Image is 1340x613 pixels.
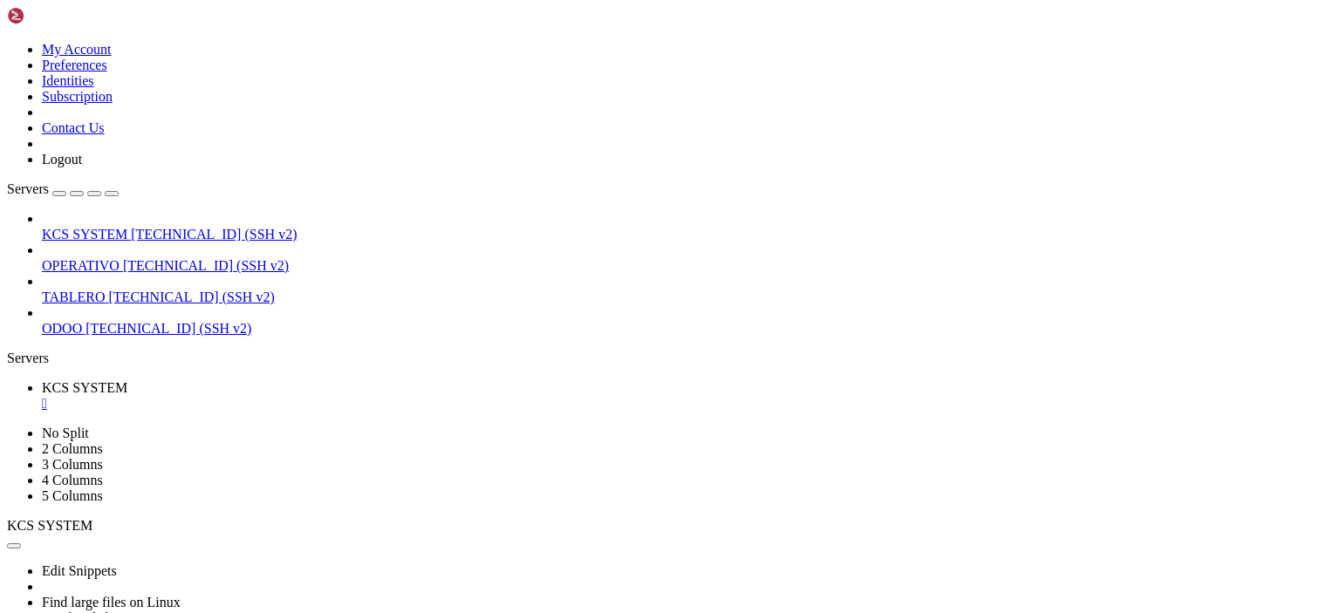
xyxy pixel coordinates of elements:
img: Shellngn [7,7,107,24]
a: 4 Columns [42,473,103,487]
x-row: : $ [7,452,1112,467]
a: 5 Columns [42,488,103,503]
li: OPERATIVO [TECHNICAL_ID] (SSH v2) [42,242,1333,274]
a: Preferences [42,58,107,72]
x-row: * Management: [URL][DOMAIN_NAME] [7,51,1112,66]
li: TABLERO [TECHNICAL_ID] (SSH v2) [42,274,1333,305]
x-row: [URL][DOMAIN_NAME] [7,348,1112,363]
x-row: Last login: [DATE] from [TECHNICAL_ID] [7,437,1112,452]
a:  [42,396,1333,412]
a: My Account [42,42,112,57]
span: ~ [147,452,154,466]
a: 2 Columns [42,441,103,456]
x-row: Memory usage: 69% IPv4 address for ens3: [TECHNICAL_ID] [7,155,1112,170]
x-row: * Documentation: [URL][DOMAIN_NAME] [7,37,1112,51]
x-row: Welcome to Ubuntu 23.04 (GNU/Linux 6.2.0-39-generic x86_64) [7,7,1112,22]
span: TABLERO [42,289,106,304]
span: ODOO [42,321,82,336]
span: KCS SYSTEM [42,227,127,242]
span: KCS SYSTEM [7,518,92,533]
a: KCS SYSTEM [42,380,1333,412]
a: Subscription [42,89,113,104]
span: Servers [7,181,49,196]
a: Find large files on Linux [42,595,181,610]
x-row: just raised the bar for easy, resilient and secure K8s cluster deployment. [7,215,1112,229]
a: OPERATIVO [TECHNICAL_ID] (SSH v2) [42,258,1333,274]
span: [TECHNICAL_ID] (SSH v2) [109,289,275,304]
x-row: System information as of [DATE] [7,96,1112,111]
div: Servers [7,351,1333,366]
span: KCS SYSTEM [42,380,127,395]
span: OPERATIVO [42,258,120,273]
x-row: New release '24.04.3 LTS' available. [7,378,1112,392]
a: Edit Snippets [42,563,117,578]
x-row: * Support: [URL][DOMAIN_NAME] [7,66,1112,81]
x-row: Run 'do-release-upgrade' to upgrade to it. [7,392,1112,407]
a: 3 Columns [42,457,103,472]
span: [TECHNICAL_ID] (SSH v2) [131,227,297,242]
li: KCS SYSTEM [TECHNICAL_ID] (SSH v2) [42,211,1333,242]
a: Contact Us [42,120,105,135]
a: Logout [42,152,82,167]
span: [TECHNICAL_ID] (SSH v2) [123,258,289,273]
span: [TECHNICAL_ID] (SSH v2) [85,321,251,336]
a: ODOO [TECHNICAL_ID] (SSH v2) [42,321,1333,337]
a: KCS SYSTEM [TECHNICAL_ID] (SSH v2) [42,227,1333,242]
a: No Split [42,426,89,440]
a: Identities [42,73,94,88]
a: TABLERO [TECHNICAL_ID] (SSH v2) [42,289,1333,305]
a: Servers [7,181,119,196]
x-row: System load: 0.13 Processes: 181 [7,126,1112,140]
li: ODOO [TECHNICAL_ID] (SSH v2) [42,305,1333,337]
x-row: To see these additional updates run: apt list --upgradable [7,289,1112,303]
x-row: 1 update can be applied immediately. [7,274,1112,289]
span: ubuntu@vps-08acaf7e [7,452,140,466]
x-row: Swap usage: 0% [7,170,1112,185]
x-row: [URL][DOMAIN_NAME] [7,244,1112,259]
x-row: * Strictly confined Kubernetes makes edge and IoT secure. Learn how MicroK8s [7,200,1112,215]
x-row: Your Ubuntu release is not supported anymore. [7,318,1112,333]
x-row: Usage of /: 19.7% of 77.39GB Users logged in: 0 [7,140,1112,155]
x-row: For upgrade information, please visit: [7,333,1112,348]
div: (23, 30) [176,452,183,467]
